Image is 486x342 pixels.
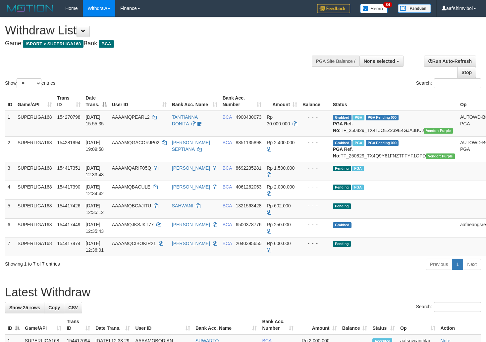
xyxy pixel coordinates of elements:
[5,258,197,267] div: Showing 1 to 7 of 7 entries
[64,316,93,334] th: Trans ID: activate to sort column ascending
[333,185,351,190] span: Pending
[5,302,44,313] a: Show 25 rows
[370,316,398,334] th: Status: activate to sort column ascending
[236,165,261,171] span: Copy 8692235281 to clipboard
[86,114,104,126] span: [DATE] 15:55:35
[5,40,317,47] h4: Game: Bank:
[57,165,81,171] span: 154417351
[267,165,295,171] span: Rp 1.500.000
[15,199,55,218] td: SUPERLIGA168
[57,241,81,246] span: 154417474
[236,184,261,190] span: Copy 4061262053 to clipboard
[302,240,328,247] div: - - -
[267,241,291,246] span: Rp 600.000
[302,184,328,190] div: - - -
[44,302,64,313] a: Copy
[452,259,463,270] a: 1
[236,140,261,145] span: Copy 8851135898 to clipboard
[220,92,264,111] th: Bank Acc. Number: activate to sort column ascending
[5,199,15,218] td: 5
[86,140,104,152] span: [DATE] 19:09:58
[112,165,151,171] span: AAAAMQARIF05Q
[15,237,55,256] td: SUPERLIGA168
[86,184,104,196] span: [DATE] 12:34:42
[434,78,481,88] input: Search:
[68,305,78,310] span: CSV
[434,302,481,312] input: Search:
[352,166,364,171] span: Marked by aafsoycanthlai
[302,139,328,146] div: - - -
[172,140,210,152] a: [PERSON_NAME] SEPTIANA
[22,316,64,334] th: Game/API: activate to sort column ascending
[312,56,359,67] div: PGA Site Balance /
[112,241,156,246] span: AAAAMQCIBOKIR21
[23,40,83,48] span: ISPORT > SUPERLIGA168
[236,222,261,227] span: Copy 6500378776 to clipboard
[267,184,295,190] span: Rp 2.000.000
[15,136,55,162] td: SUPERLIGA168
[99,40,114,48] span: BCA
[267,222,291,227] span: Rp 250.000
[360,4,388,13] img: Button%20Memo.svg
[267,114,290,126] span: Rp 30.000.000
[112,203,151,208] span: AAAAMQBCAJITU
[359,56,404,67] button: None selected
[48,305,60,310] span: Copy
[86,241,104,253] span: [DATE] 12:36:01
[267,140,295,145] span: Rp 2.400.000
[86,165,104,177] span: [DATE] 12:33:48
[5,136,15,162] td: 2
[5,92,15,111] th: ID
[352,140,364,146] span: Marked by aafnonsreyleab
[236,241,261,246] span: Copy 2040395655 to clipboard
[193,316,259,334] th: Bank Acc. Name: activate to sort column ascending
[64,302,82,313] a: CSV
[223,222,232,227] span: BCA
[424,128,453,134] span: Vendor URL: https://trx4.1velocity.biz
[317,4,350,13] img: Feedback.jpg
[340,316,370,334] th: Balance: activate to sort column ascending
[5,286,481,299] h1: Latest Withdraw
[172,203,193,208] a: SAHWANI
[15,111,55,137] td: SUPERLIGA168
[223,140,232,145] span: BCA
[223,203,232,208] span: BCA
[5,78,55,88] label: Show entries
[9,305,40,310] span: Show 25 rows
[333,121,353,133] b: PGA Ref. No:
[223,184,232,190] span: BCA
[259,316,296,334] th: Bank Acc. Number: activate to sort column ascending
[267,203,291,208] span: Rp 602.000
[5,316,22,334] th: ID: activate to sort column descending
[55,92,83,111] th: Trans ID: activate to sort column ascending
[330,92,458,111] th: Status
[264,92,300,111] th: Amount: activate to sort column ascending
[398,4,431,13] img: panduan.png
[172,114,198,126] a: TANTIANNA DONITA
[112,114,150,120] span: AAAAMQPEARL2
[5,181,15,199] td: 4
[364,59,395,64] span: None selected
[366,115,399,120] span: PGA Pending
[57,184,81,190] span: 154417390
[15,162,55,181] td: SUPERLIGA168
[333,222,351,228] span: Grabbed
[457,67,476,78] a: Stop
[333,241,351,247] span: Pending
[57,203,81,208] span: 154417426
[86,203,104,215] span: [DATE] 12:35:12
[5,24,317,37] h1: Withdraw List
[109,92,169,111] th: User ID: activate to sort column ascending
[172,165,210,171] a: [PERSON_NAME]
[333,166,351,171] span: Pending
[133,316,193,334] th: User ID: activate to sort column ascending
[236,114,261,120] span: Copy 4900430073 to clipboard
[330,136,458,162] td: TF_250829_TX4Q9Y61FNZTFFYF1OPD
[112,184,150,190] span: AAAAMQBACULE
[223,241,232,246] span: BCA
[352,115,364,120] span: Marked by aafmaleo
[383,2,392,8] span: 34
[333,147,353,158] b: PGA Ref. No:
[302,165,328,171] div: - - -
[5,162,15,181] td: 3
